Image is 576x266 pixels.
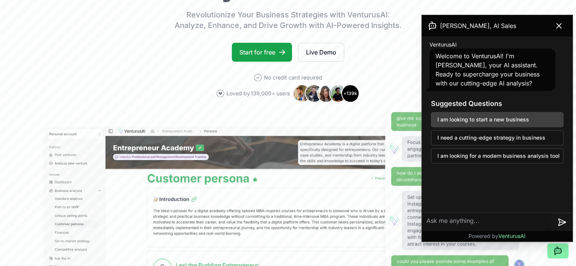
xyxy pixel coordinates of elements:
[232,43,292,62] a: Start for free
[431,112,564,127] button: I am looking to start a new business
[429,41,457,48] span: VenturusAI
[440,21,516,30] span: [PERSON_NAME], AI Sales
[305,84,323,103] img: Avatar 2
[431,148,564,163] button: I am looking for a modern business analysis tool
[436,52,540,87] span: Welcome to VenturusAI! I'm [PERSON_NAME], your AI assistant. Ready to supercharge your business w...
[431,130,564,145] button: I need a cutting-edge strategy in business
[317,84,335,103] img: Avatar 3
[293,84,311,103] img: Avatar 1
[298,43,344,62] a: Live Demo
[431,98,564,109] h3: Suggested Questions
[498,233,526,239] span: VenturusAI
[468,232,526,240] p: Powered by
[329,84,347,103] img: Avatar 4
